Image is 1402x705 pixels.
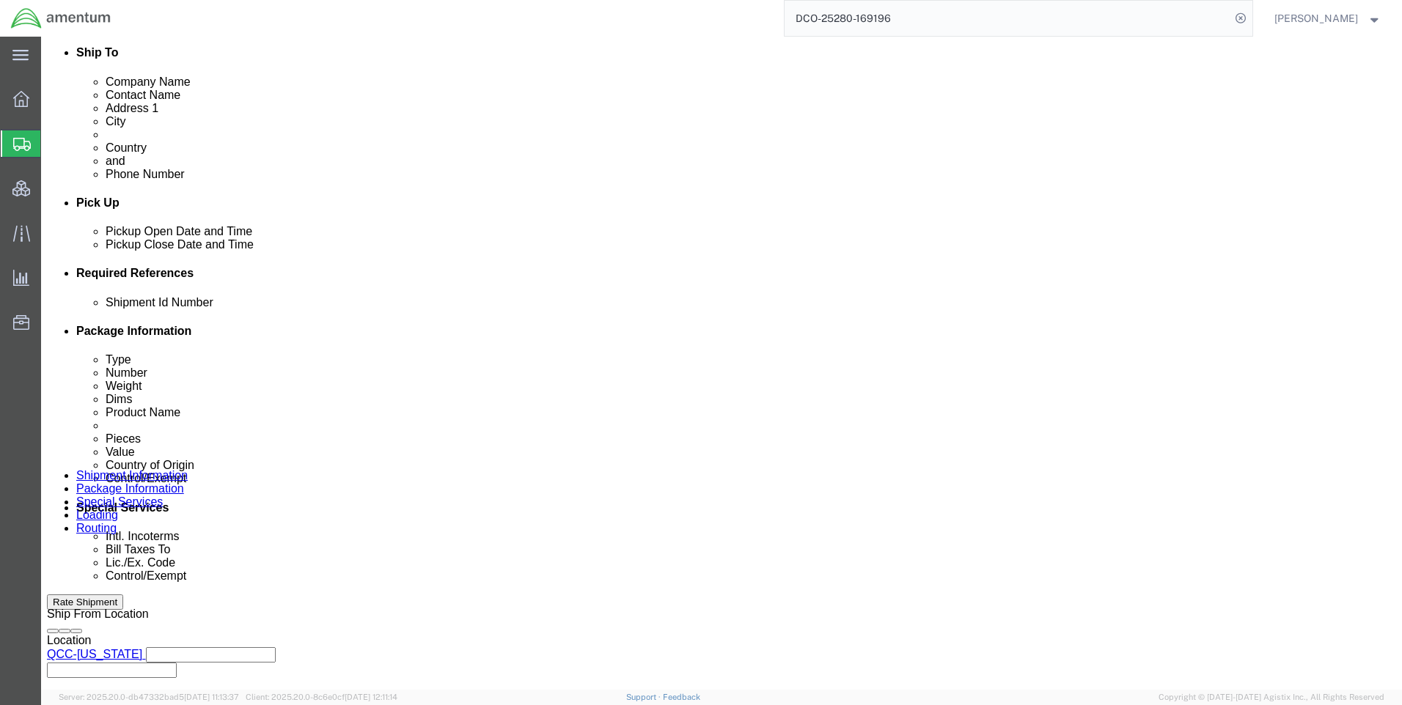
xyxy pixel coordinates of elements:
[41,37,1402,690] iframe: FS Legacy Container
[1274,10,1358,26] span: Ray Cheatteam
[1274,10,1382,27] button: [PERSON_NAME]
[246,693,397,701] span: Client: 2025.20.0-8c6e0cf
[1159,691,1384,704] span: Copyright © [DATE]-[DATE] Agistix Inc., All Rights Reserved
[626,693,663,701] a: Support
[184,693,239,701] span: [DATE] 11:13:37
[663,693,700,701] a: Feedback
[345,693,397,701] span: [DATE] 12:11:14
[59,693,239,701] span: Server: 2025.20.0-db47332bad5
[10,7,111,29] img: logo
[785,1,1230,36] input: Search for shipment number, reference number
